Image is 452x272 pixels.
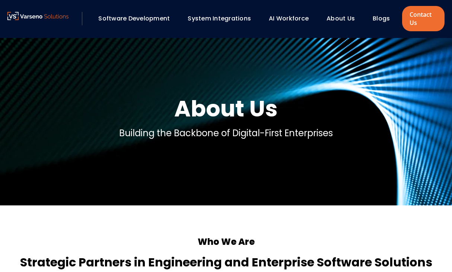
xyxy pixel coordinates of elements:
[402,6,445,31] a: Contact Us
[188,14,251,23] a: System Integrations
[7,12,69,20] img: Varseno Solutions – Product Engineering & IT Services
[369,12,400,25] div: Blogs
[373,14,390,23] a: Blogs
[7,235,445,249] h5: Who We Are
[98,14,170,23] a: Software Development
[7,11,69,26] a: Varseno Solutions – Product Engineering & IT Services
[95,12,180,25] div: Software Development
[174,94,278,124] h1: About Us
[323,12,365,25] div: About Us
[184,12,261,25] div: System Integrations
[327,14,355,23] a: About Us
[7,253,445,271] h4: Strategic Partners in Engineering and Enterprise Software Solutions
[269,14,309,23] a: AI Workforce
[119,127,333,140] p: Building the Backbone of Digital-First Enterprises
[265,12,319,25] div: AI Workforce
